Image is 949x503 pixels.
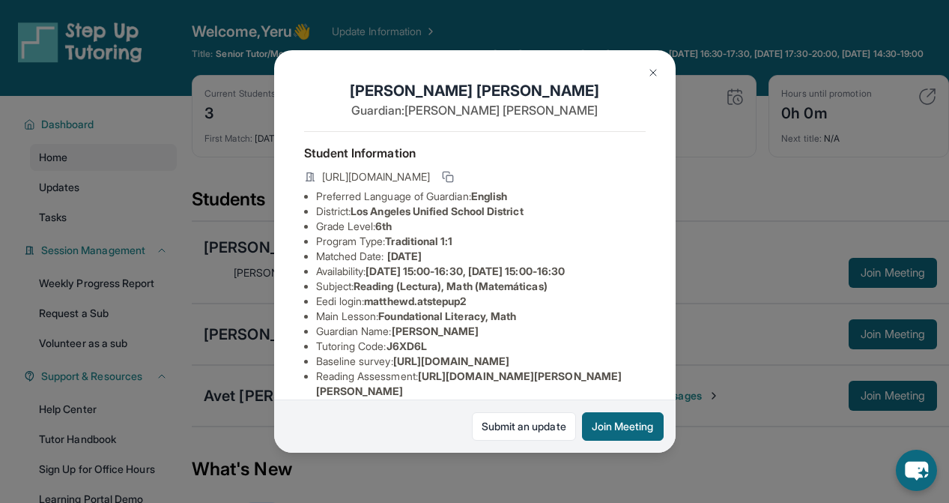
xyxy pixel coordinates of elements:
span: English [471,190,508,202]
span: [URL][DOMAIN_NAME] [393,355,509,367]
p: Guardian: [PERSON_NAME] [PERSON_NAME] [304,101,646,119]
span: [PERSON_NAME] [392,325,479,337]
li: Availability: [316,264,646,279]
button: chat-button [896,450,937,491]
li: Tutoring Code : [316,339,646,354]
span: J6XD6L [386,340,427,352]
span: [URL][DOMAIN_NAME] [322,169,430,184]
h1: [PERSON_NAME] [PERSON_NAME] [304,80,646,101]
a: Submit an update [472,412,576,441]
span: Los Angeles Unified School District [351,205,523,217]
li: Preferred Language of Guardian: [316,189,646,204]
li: Guardian Name : [316,324,646,339]
li: Eedi login : [316,294,646,309]
li: Reading Assessment : [316,369,646,399]
li: Matched Date: [316,249,646,264]
li: Grade Level: [316,219,646,234]
span: Traditional 1:1 [385,235,452,247]
li: Program Type: [316,234,646,249]
h4: Student Information [304,144,646,162]
span: Foundational Literacy, Math [378,310,516,322]
span: Reading (Lectura), Math (Matemáticas) [354,280,548,292]
span: [DATE] [387,250,422,262]
button: Join Meeting [582,412,664,441]
span: 6th [375,220,392,232]
li: Main Lesson : [316,309,646,324]
button: Copy link [439,168,457,186]
span: matthewd.atstepup2 [364,295,466,307]
span: [URL][DOMAIN_NAME][PERSON_NAME][PERSON_NAME] [316,370,622,397]
li: Baseline survey : [316,354,646,369]
li: Subject : [316,279,646,294]
span: [DATE] 15:00-16:30, [DATE] 15:00-16:30 [366,265,565,277]
img: Close Icon [647,67,659,79]
li: District: [316,204,646,219]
